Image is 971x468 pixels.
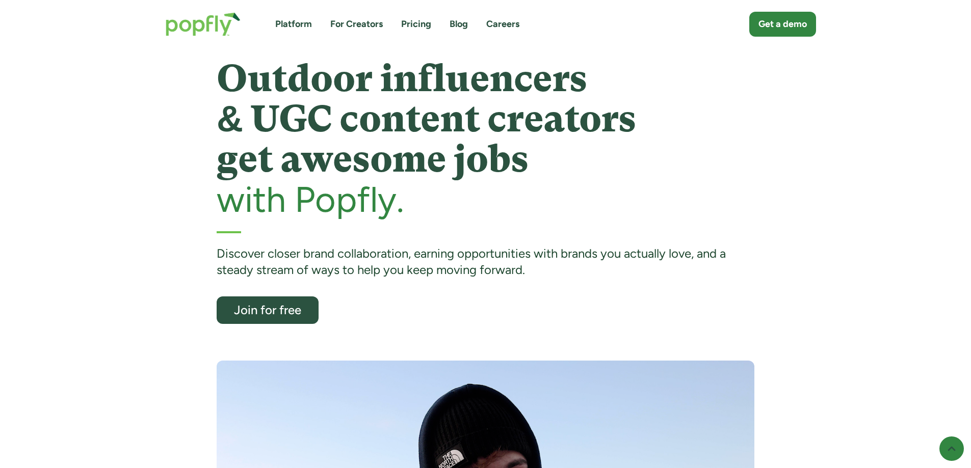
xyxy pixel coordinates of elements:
[486,18,519,31] a: Careers
[758,18,807,31] div: Get a demo
[401,18,431,31] a: Pricing
[217,59,754,180] h1: Outdoor influencers & UGC content creators get awesome jobs
[226,304,309,316] div: Join for free
[217,245,754,279] div: Discover closer brand collaboration, earning opportunities with brands you actually love, and a s...
[330,18,383,31] a: For Creators
[217,296,319,324] a: Join for free
[749,12,816,37] a: Get a demo
[450,18,468,31] a: Blog
[275,18,312,31] a: Platform
[217,180,754,219] h2: with Popfly.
